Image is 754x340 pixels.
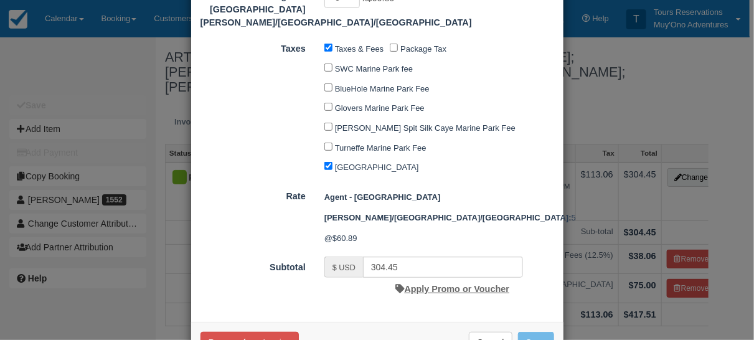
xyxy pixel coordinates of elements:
label: Taxes [191,38,315,55]
label: Rate [191,186,315,203]
label: Subtotal [191,257,315,274]
a: Apply Promo or Voucher [396,284,509,294]
label: BlueHole Marine Park Fee [335,84,430,93]
label: Package Tax [400,44,446,54]
span: $60.89 [332,234,357,243]
label: Turneffe Marine Park Fee [335,143,426,153]
strong: Agent - San Pedro/Belize City/Caye Caulker [324,192,572,222]
label: Taxes & Fees [335,44,384,54]
label: SWC Marine Park fee [335,64,413,73]
label: [GEOGRAPHIC_DATA] [335,163,419,172]
label: Glovers Marine Park Fee [335,103,425,113]
div: 5 @ [315,187,563,248]
label: [PERSON_NAME] Spit Silk Caye Marine Park Fee [335,123,516,133]
small: $ USD [332,263,356,272]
